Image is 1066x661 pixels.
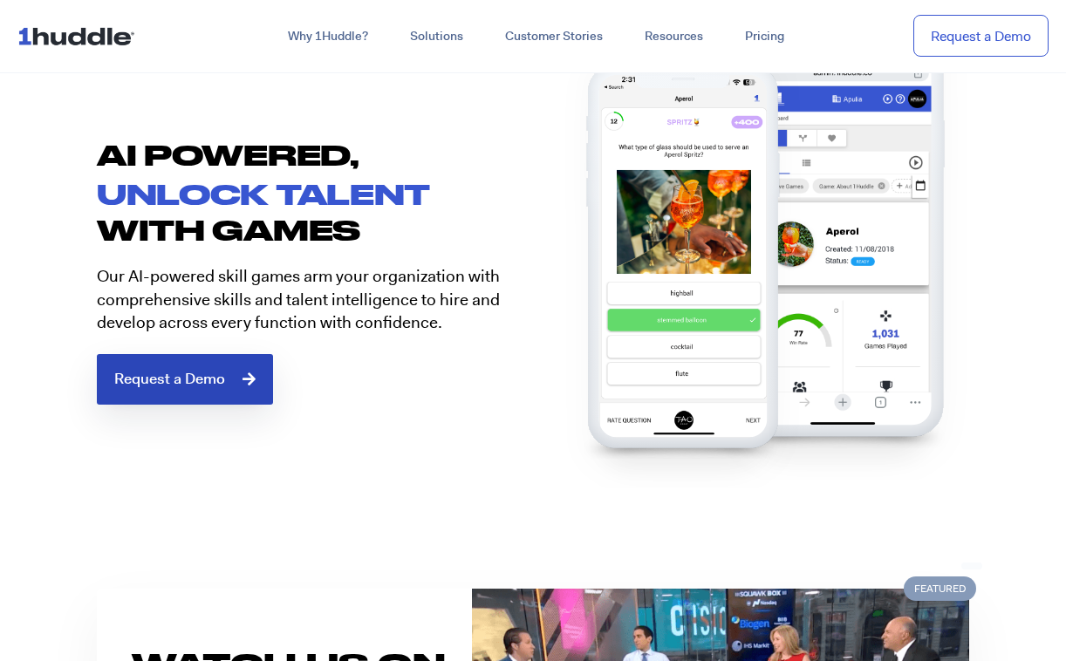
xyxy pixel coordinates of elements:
[624,21,724,52] a: Resources
[913,15,1049,58] a: Request a Demo
[389,21,484,52] a: Solutions
[97,354,273,405] a: Request a Demo
[484,21,624,52] a: Customer Stories
[267,21,389,52] a: Why 1Huddle?
[114,371,225,387] span: Request a Demo
[97,181,533,208] h2: unlock talent
[97,265,520,335] p: Our AI-powered skill games arm your organization with comprehensive skills and talent intelligenc...
[97,216,533,243] h2: with games
[904,576,976,601] span: Featured
[97,137,533,172] h2: AI POWERED,
[724,21,805,52] a: Pricing
[17,19,142,52] img: ...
